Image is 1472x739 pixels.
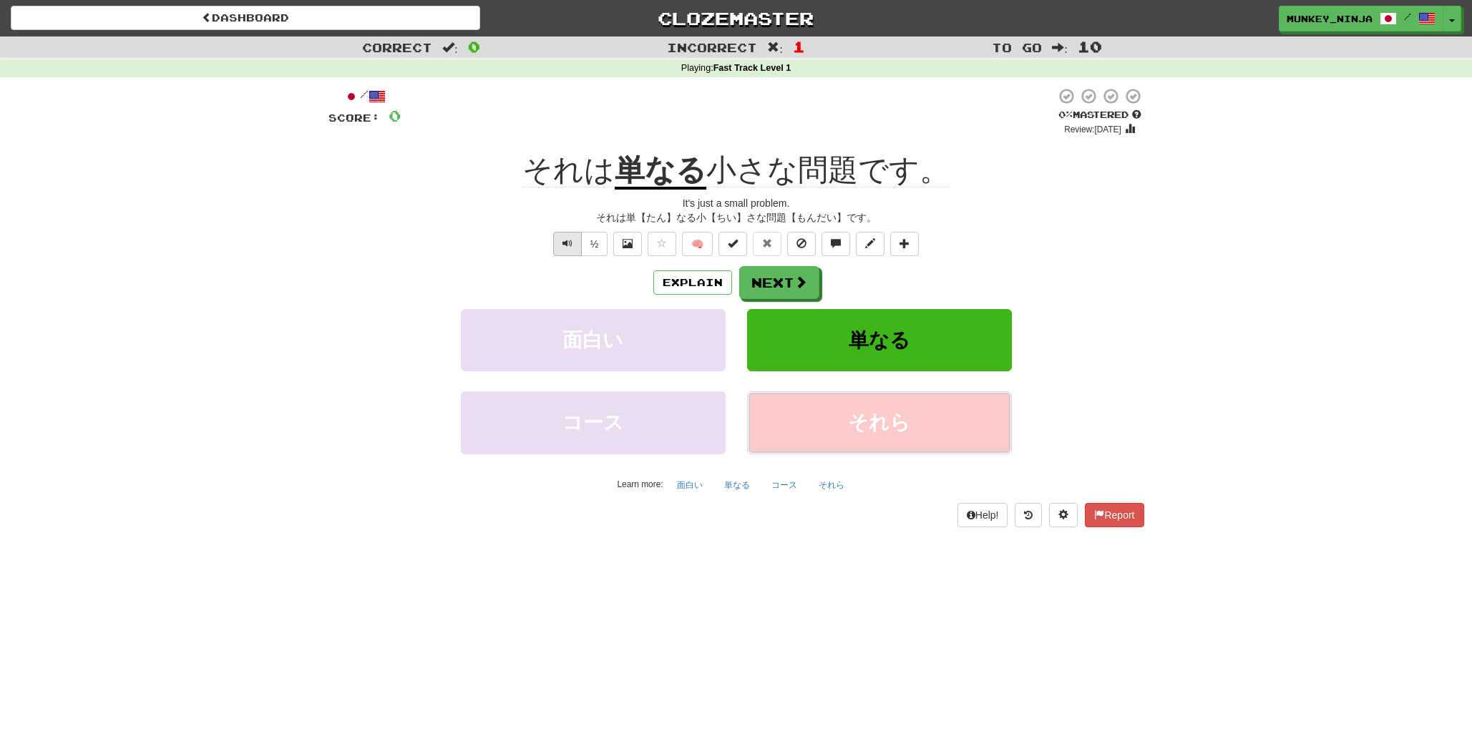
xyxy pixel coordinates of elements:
a: munkey_ninja / [1279,6,1443,31]
button: Favorite sentence (alt+f) [648,232,676,256]
button: 面白い [461,309,726,371]
span: Incorrect [667,40,757,54]
span: 10 [1078,38,1102,55]
a: Clozemaster [502,6,971,31]
span: 1 [793,38,805,55]
button: ½ [581,232,608,256]
button: Add to collection (alt+a) [890,232,919,256]
span: / [1404,11,1411,21]
span: 0 [389,107,401,124]
small: Learn more: [617,479,663,489]
button: それら [747,391,1012,454]
span: : [1052,41,1068,54]
strong: Fast Track Level 1 [713,63,791,73]
span: 0 % [1058,109,1073,120]
span: 単なる [849,329,910,351]
span: : [442,41,458,54]
div: It's just a small problem. [328,196,1144,210]
button: 面白い [669,474,711,496]
span: それら [848,411,910,434]
button: 🧠 [682,232,713,256]
button: Next [739,266,819,299]
small: Review: [DATE] [1064,124,1121,134]
button: 単なる [747,309,1012,371]
button: Report [1085,503,1144,527]
button: Discuss sentence (alt+u) [822,232,850,256]
div: Text-to-speech controls [550,232,608,256]
button: Set this sentence to 100% Mastered (alt+m) [718,232,747,256]
button: 単なる [716,474,758,496]
span: To go [992,40,1042,54]
a: Dashboard [11,6,480,30]
button: Reset to 0% Mastered (alt+r) [753,232,781,256]
div: それは単【たん】なる小【ちい】さな問題【もんだい】です。 [328,210,1144,225]
button: Play sentence audio (ctl+space) [553,232,582,256]
span: コース [562,411,624,434]
button: Round history (alt+y) [1015,503,1042,527]
button: Edit sentence (alt+d) [856,232,884,256]
span: munkey_ninja [1287,12,1373,25]
span: 0 [468,38,480,55]
button: それら [811,474,852,496]
span: それは [522,153,615,187]
span: 面白い [562,329,623,351]
span: Score: [328,112,380,124]
span: Correct [362,40,432,54]
button: Show image (alt+x) [613,232,642,256]
button: Help! [957,503,1008,527]
button: Explain [653,270,732,295]
button: Ignore sentence (alt+i) [787,232,816,256]
span: 小さな問題です。 [706,153,950,187]
span: : [767,41,783,54]
button: コース [461,391,726,454]
div: Mastered [1056,109,1144,122]
button: コース [764,474,805,496]
u: 単なる [615,153,706,190]
div: / [328,87,401,105]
